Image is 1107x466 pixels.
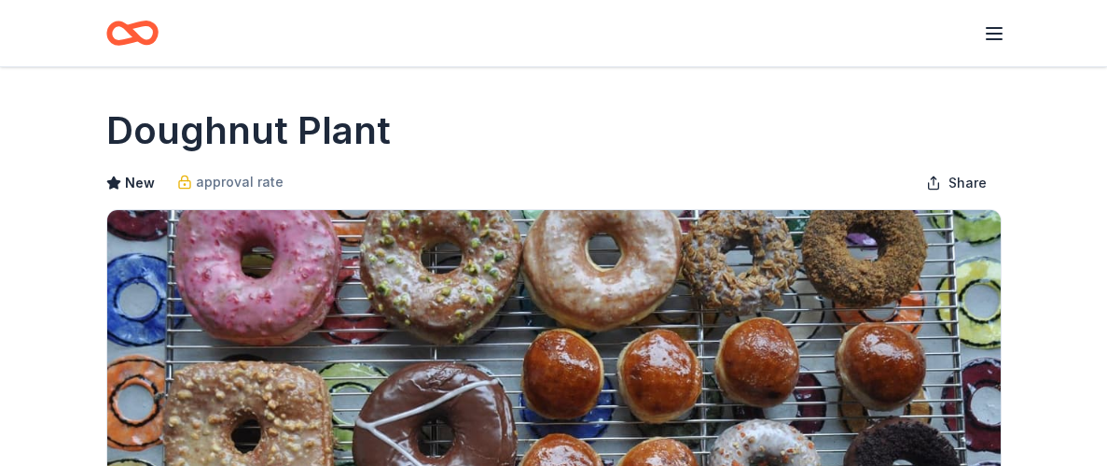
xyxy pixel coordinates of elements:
button: Share [911,164,1002,202]
h1: Doughnut Plant [106,105,391,157]
span: New [125,172,155,194]
a: Home [106,11,159,55]
a: approval rate [177,171,284,193]
span: Share [948,172,987,194]
span: approval rate [196,171,284,193]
